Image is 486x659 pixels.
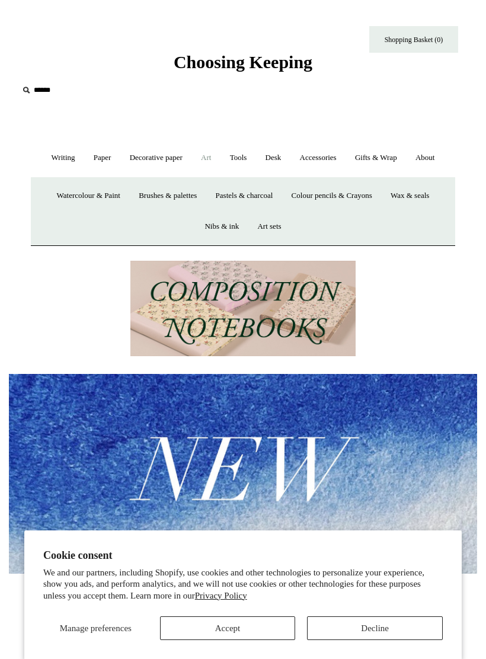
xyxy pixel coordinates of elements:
a: Privacy Policy [195,591,247,600]
a: Wax & seals [382,180,437,212]
a: Gifts & Wrap [347,142,405,174]
a: Writing [43,142,84,174]
button: Manage preferences [43,616,148,640]
a: Brushes & palettes [130,180,205,212]
a: Watercolour & Paint [49,180,129,212]
a: Nibs & ink [196,211,247,242]
button: Decline [307,616,443,640]
img: 202302 Composition ledgers.jpg__PID:69722ee6-fa44-49dd-a067-31375e5d54ec [130,261,356,357]
a: Tools [222,142,255,174]
a: Shopping Basket (0) [369,26,458,53]
span: Manage preferences [60,623,132,633]
a: Art sets [249,211,289,242]
a: About [407,142,443,174]
a: Decorative paper [121,142,191,174]
img: New.jpg__PID:f73bdf93-380a-4a35-bcfe-7823039498e1 [9,374,477,573]
h2: Cookie consent [43,549,443,562]
a: Choosing Keeping [174,62,312,70]
button: Accept [160,616,296,640]
a: Accessories [292,142,345,174]
a: Art [193,142,219,174]
a: Desk [257,142,290,174]
a: Paper [85,142,120,174]
a: Colour pencils & Crayons [283,180,381,212]
a: Pastels & charcoal [207,180,282,212]
p: We and our partners, including Shopify, use cookies and other technologies to personalize your ex... [43,567,443,602]
span: Choosing Keeping [174,52,312,72]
